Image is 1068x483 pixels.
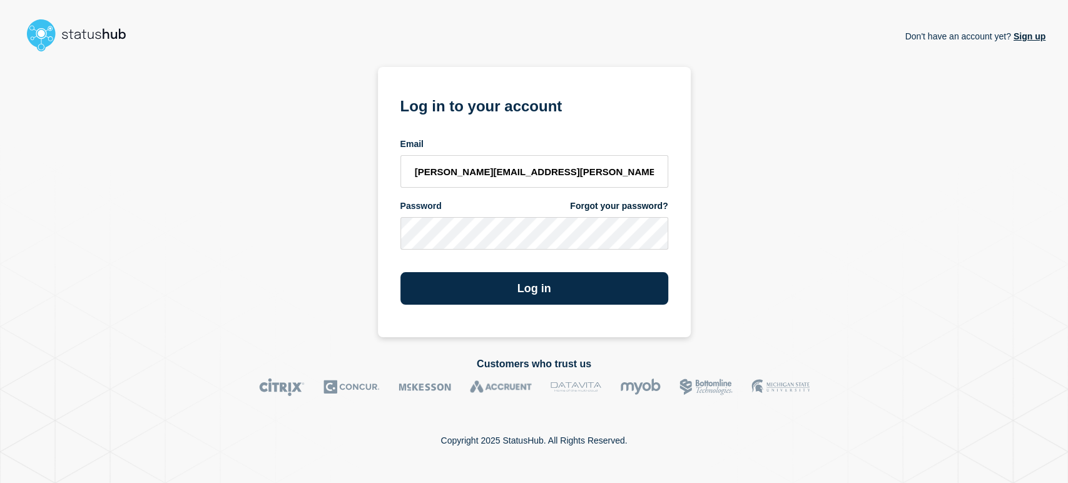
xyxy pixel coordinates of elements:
p: Copyright 2025 StatusHub. All Rights Reserved. [440,435,627,445]
input: password input [400,217,668,250]
a: Sign up [1011,31,1045,41]
h1: Log in to your account [400,93,668,116]
img: Bottomline logo [679,378,733,396]
p: Don't have an account yet? [905,21,1045,51]
img: DataVita logo [551,378,601,396]
img: MSU logo [751,378,810,396]
img: StatusHub logo [23,15,141,55]
img: Concur logo [323,378,380,396]
input: email input [400,155,668,188]
h2: Customers who trust us [23,358,1045,370]
img: McKesson logo [399,378,451,396]
span: Email [400,138,424,150]
img: Citrix logo [259,378,305,396]
button: Log in [400,272,668,305]
span: Password [400,200,442,212]
img: Accruent logo [470,378,532,396]
a: Forgot your password? [570,200,668,212]
img: myob logo [620,378,661,396]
